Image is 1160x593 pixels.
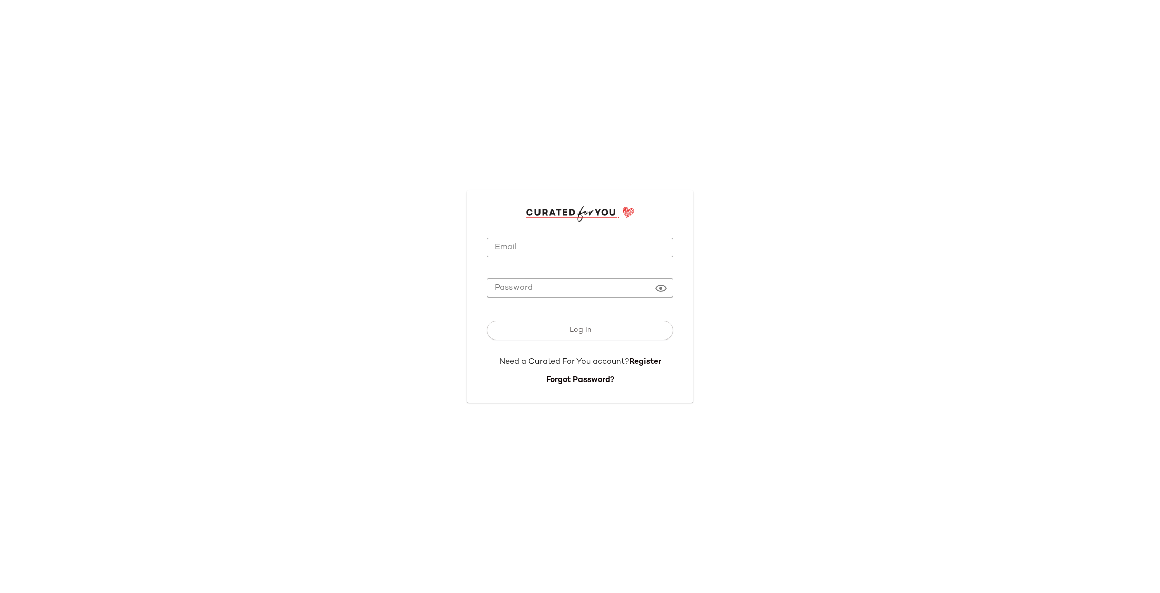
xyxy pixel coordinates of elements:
button: Log In [487,321,673,340]
span: Need a Curated For You account? [499,358,629,366]
a: Register [629,358,661,366]
img: cfy_login_logo.DGdB1djN.svg [526,206,635,222]
span: Log In [569,326,591,334]
a: Forgot Password? [546,376,614,385]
